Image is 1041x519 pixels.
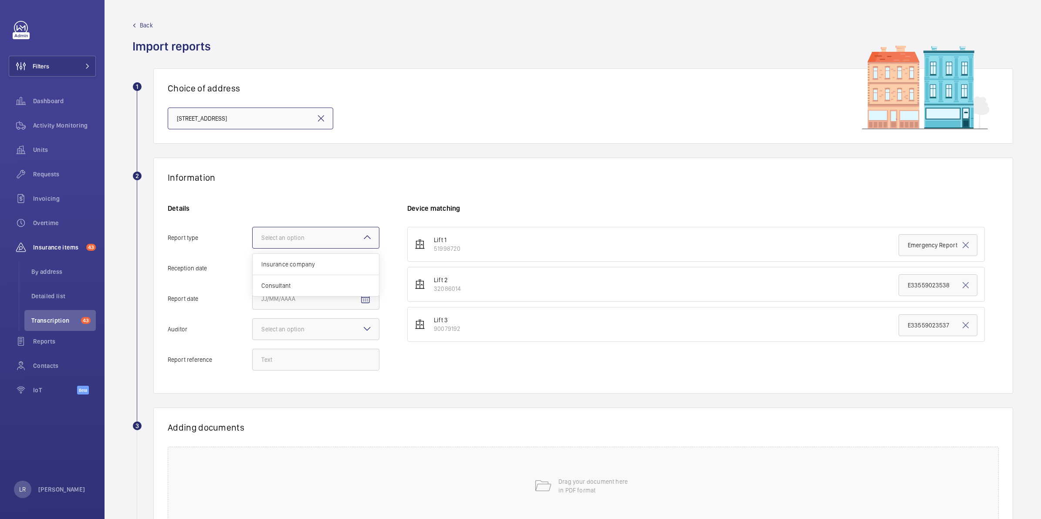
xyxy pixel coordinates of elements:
h1: Information [168,172,215,183]
input: Ref. appearing on the document [899,234,977,256]
p: LR [19,485,26,494]
span: Dashboard [33,97,96,105]
span: IoT [33,386,77,394]
img: elevator.svg [415,279,425,290]
div: Lift 1 [434,236,460,244]
div: Lift 2 [434,276,461,284]
h1: Adding documents [168,422,999,433]
span: Reception date [168,265,252,271]
span: Insurance company [261,260,370,269]
img: elevator.svg [415,319,425,330]
h6: Details [168,204,379,213]
input: Report reference [252,349,379,371]
div: 1 [133,82,142,91]
span: Filters [33,62,49,71]
input: Report dateOpen calendar [252,288,379,310]
span: Transcription [31,316,78,325]
span: Beta [77,386,89,394]
span: Back [140,21,153,30]
div: 51998720 [434,244,460,253]
ng-dropdown-panel: Options list [252,253,379,297]
h1: Choice of address [168,83,999,94]
div: 32086014 [434,284,461,293]
img: buildings [818,45,992,129]
div: Select an option [261,233,326,242]
span: Detailed list [31,292,96,300]
span: Contacts [33,361,96,370]
span: Report type [168,235,252,241]
input: Type the address [168,108,333,129]
span: 43 [86,244,96,251]
span: Requests [33,170,96,179]
span: Invoicing [33,194,96,203]
h1: Import reports [132,38,216,54]
span: Activity Monitoring [33,121,96,130]
span: 43 [81,317,91,324]
span: Overtime [33,219,96,227]
h6: Device matching [407,204,999,213]
button: Filters [9,56,96,77]
span: Units [33,145,96,154]
span: Auditor [168,326,252,332]
span: Report date [168,296,252,302]
div: 90079192 [434,324,460,333]
span: Consultant [261,281,370,290]
span: Reports [33,337,96,346]
img: elevator.svg [415,239,425,249]
input: Ref. appearing on the document [899,274,977,296]
div: Lift 3 [434,316,460,324]
span: By address [31,267,96,276]
p: [PERSON_NAME] [38,485,85,494]
p: Drag your document here in PDF format [558,477,632,495]
span: Report reference [168,357,252,363]
div: Select an option [261,325,326,334]
span: Insurance items [33,243,83,252]
div: 2 [133,172,142,180]
button: Open calendar [355,289,376,310]
div: 3 [133,421,142,430]
input: Ref. appearing on the document [899,314,977,336]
